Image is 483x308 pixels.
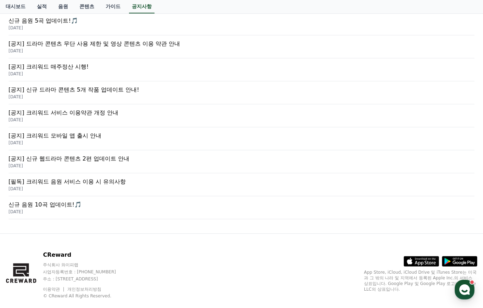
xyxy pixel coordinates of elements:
[9,81,474,104] a: [공지] 신규 드라마 콘텐츠 5개 작품 업데이트 안내! [DATE]
[43,287,65,292] a: 이용약관
[67,287,101,292] a: 개인정보처리방침
[43,251,129,259] p: CReward
[9,25,474,31] p: [DATE]
[9,12,474,35] a: 신규 음원 5곡 업데이트!🎵 [DATE]
[9,117,474,123] p: [DATE]
[65,235,73,241] span: 대화
[9,35,474,58] a: [공지] 드라마 콘텐츠 무단 사용 제한 및 영상 콘텐츠 이용 약관 안내 [DATE]
[9,104,474,127] a: [공지] 크리워드 서비스 이용약관 개정 안내 [DATE]
[2,224,47,242] a: 홈
[9,132,474,140] p: [공지] 크리워드 모바일 앱 출시 안내
[9,63,474,71] p: [공지] 크리워드 매주정산 시행!
[9,140,474,146] p: [DATE]
[9,127,474,150] a: [공지] 크리워드 모바일 앱 출시 안내 [DATE]
[9,201,474,209] p: 신규 음원 10곡 업데이트!🎵
[91,224,136,242] a: 설정
[109,235,118,240] span: 설정
[9,86,474,94] p: [공지] 신규 드라마 콘텐츠 5개 작품 업데이트 안내!
[9,173,474,196] a: [필독] 크리워드 음원 서비스 이용 시 유의사항 [DATE]
[9,155,474,163] p: [공지] 신규 웹드라마 콘텐츠 2편 업데이트 안내
[364,269,477,292] p: App Store, iCloud, iCloud Drive 및 iTunes Store는 미국과 그 밖의 나라 및 지역에서 등록된 Apple Inc.의 서비스 상표입니다. Goo...
[43,276,129,282] p: 주소 : [STREET_ADDRESS]
[9,40,474,48] p: [공지] 드라마 콘텐츠 무단 사용 제한 및 영상 콘텐츠 이용 약관 안내
[22,235,27,240] span: 홈
[43,293,129,299] p: © CReward All Rights Reserved.
[9,17,474,25] p: 신규 음원 5곡 업데이트!🎵
[9,58,474,81] a: [공지] 크리워드 매주정산 시행! [DATE]
[9,94,474,100] p: [DATE]
[9,178,474,186] p: [필독] 크리워드 음원 서비스 이용 시 유의사항
[9,186,474,192] p: [DATE]
[47,224,91,242] a: 대화
[9,209,474,215] p: [DATE]
[43,262,129,268] p: 주식회사 와이피랩
[9,71,474,77] p: [DATE]
[9,109,474,117] p: [공지] 크리워드 서비스 이용약관 개정 안내
[9,150,474,173] a: [공지] 신규 웹드라마 콘텐츠 2편 업데이트 안내 [DATE]
[9,48,474,54] p: [DATE]
[43,269,129,275] p: 사업자등록번호 : [PHONE_NUMBER]
[9,196,474,219] a: 신규 음원 10곡 업데이트!🎵 [DATE]
[9,163,474,169] p: [DATE]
